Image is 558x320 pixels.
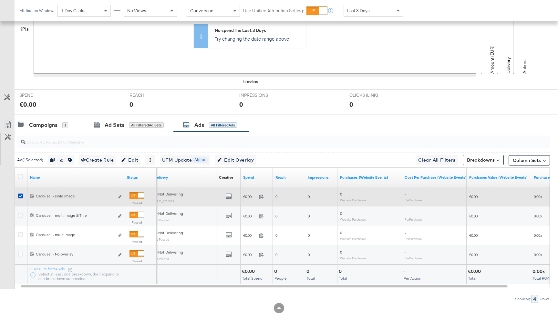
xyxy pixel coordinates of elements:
span: 1 Day Clicks [61,8,86,14]
span: 0 [275,252,277,257]
div: Showing: [515,297,531,301]
label: Paused [129,201,144,205]
div: No spend The Last 3 Days [215,27,303,34]
div: Ads [194,121,204,129]
a: Ad Name. [30,175,122,180]
div: Carousel - No overlay [36,252,114,257]
sub: Per Purchase [405,237,422,241]
div: Carousel - mulit image & Title [36,213,114,218]
span: Total ROAS [533,276,552,281]
a: The number of times your ad was served. On mobile apps an ad is counted as served the first time ... [308,175,335,180]
span: 0 [308,214,310,218]
div: Carousel - mulit image [36,232,114,237]
span: €0.00 [469,214,478,218]
div: 0 [129,100,133,109]
div: Ad ( 1 Selected) [17,157,43,163]
a: The number of people your ad was served to. [275,175,303,180]
button: Column Sets [509,155,550,165]
span: Create Rule [81,156,114,164]
sub: Website Purchases [340,217,366,221]
span: - [405,192,406,196]
div: Attribution Window: [19,8,54,13]
div: Carousel - sinle image [36,194,114,199]
span: CLICKS (LINK) [349,92,398,98]
sub: Website Purchases [340,256,366,260]
div: 0 [274,268,279,275]
a: The total amount spent to date. [243,175,270,180]
div: Campaigns [29,121,57,129]
span: €0.00 [243,194,256,199]
div: €0.00 [242,268,257,275]
span: 0 [308,194,310,199]
span: Alpha [192,157,208,163]
span: 0 [340,230,342,235]
p: Try changing the date range above [215,35,303,42]
div: 0 [349,100,353,109]
span: 0 [340,192,342,196]
div: 0 [239,100,243,109]
sub: Ad In_process [154,199,174,203]
span: IMPRESSIONS [239,92,288,98]
span: - [405,230,406,235]
a: The average cost for each purchase tracked by your Custom Audience pixel on your website after pe... [405,175,467,180]
div: 0.00x [532,268,547,275]
div: All Filtered Ad Sets [129,122,164,128]
button: UTM UpdateAlpha [160,155,210,165]
label: Use Unified Attribution Setting: [243,8,304,14]
div: €0.00 [19,100,36,109]
button: Edit Overlay [215,155,256,165]
sub: Ad Paused [154,257,169,261]
div: 0 [339,268,344,275]
label: Paused [129,240,144,244]
span: Edit Overlay [217,156,254,164]
div: All Filtered Ads [209,122,237,128]
span: 0.00x [534,252,542,257]
label: Paused [129,220,144,225]
span: Edit [122,156,138,164]
span: 0.00x [534,194,542,199]
sub: Per Purchase [405,198,422,202]
sub: Website Purchases [340,198,366,202]
sub: Ad Paused [154,218,169,222]
span: Not Delivering [154,250,183,255]
span: €0.00 [243,252,256,257]
div: 0 [306,268,311,275]
span: €0.00 [469,233,478,238]
span: Total [339,276,347,281]
span: Per Action [404,276,421,281]
span: Total [307,276,315,281]
div: €0.00 [468,268,483,275]
div: 4 [531,295,538,303]
a: The total value of the purchase actions tracked by your Custom Audience pixel on your website aft... [469,175,529,180]
span: 0 [275,233,277,238]
span: €0.00 [469,194,478,199]
span: - [405,211,406,216]
span: 0 [275,214,277,218]
span: Not Delivering [154,230,183,235]
sub: Website Purchases [340,237,366,241]
span: Not Delivering [154,192,183,196]
span: €0.00 [243,233,256,238]
span: 0.00x [534,233,542,238]
span: 0 [275,194,277,199]
span: Conversion [190,8,213,14]
span: REACH [129,92,178,98]
span: €0.00 [243,214,256,218]
a: Shows the current state of your Ad. [127,175,154,180]
a: Reflects the ability of your Ad to achieve delivery. [154,175,214,180]
label: Paused [129,259,144,263]
div: Ad Sets [105,121,124,129]
button: Create Rule [79,155,116,165]
input: Search Ad Name, ID or Objective [26,133,501,145]
span: No Views [127,8,146,14]
sub: Ad Paused [154,237,169,241]
button: Breakdowns [463,155,504,165]
span: Last 3 Days [347,8,370,14]
span: People [274,276,287,281]
button: Edit [120,155,140,165]
span: UTM Update [162,156,208,164]
div: 1 [62,122,68,128]
span: SPEND [19,92,68,98]
span: 0.00x [534,214,542,218]
a: The number of times a purchase was made tracked by your Custom Audience pixel on your website aft... [340,175,399,180]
